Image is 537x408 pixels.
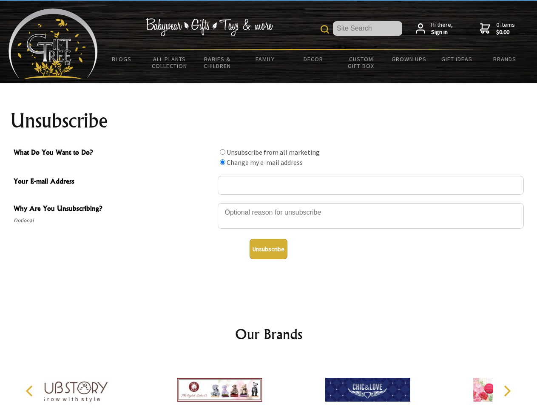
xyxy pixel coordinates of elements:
a: Decor [289,50,337,68]
span: Hi there, [431,21,453,36]
input: What Do You Want to Do? [220,159,225,165]
span: What Do You Want to Do? [14,147,213,159]
a: Babies & Children [193,50,242,75]
img: Babywear - Gifts - Toys & more [145,18,273,36]
label: Unsubscribe from all marketing [227,148,320,156]
a: Family [242,50,290,68]
button: Next [497,382,516,400]
img: Babyware - Gifts - Toys and more... [9,8,98,79]
strong: $0.00 [496,28,515,36]
a: All Plants Collection [146,50,194,75]
span: Optional [14,215,213,226]
input: Site Search [333,21,402,36]
strong: Sign in [431,28,453,36]
a: Grown Ups [385,50,433,68]
label: Change my e-mail address [227,158,303,167]
a: Brands [481,50,529,68]
textarea: Why Are You Unsubscribing? [218,203,524,229]
a: Hi there,Sign in [416,21,453,36]
h1: Unsubscribe [10,110,527,131]
a: Custom Gift Box [337,50,385,75]
span: Why Are You Unsubscribing? [14,203,213,215]
input: What Do You Want to Do? [220,149,225,155]
button: Previous [21,382,40,400]
img: product search [321,25,329,34]
h2: Our Brands [17,324,520,344]
a: Gift Ideas [433,50,481,68]
a: BLOGS [98,50,146,68]
button: Unsubscribe [250,239,287,259]
span: Your E-mail Address [14,176,213,188]
input: Your E-mail Address [218,176,524,195]
a: 0 items$0.00 [480,21,515,36]
span: 0 items [496,21,515,36]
